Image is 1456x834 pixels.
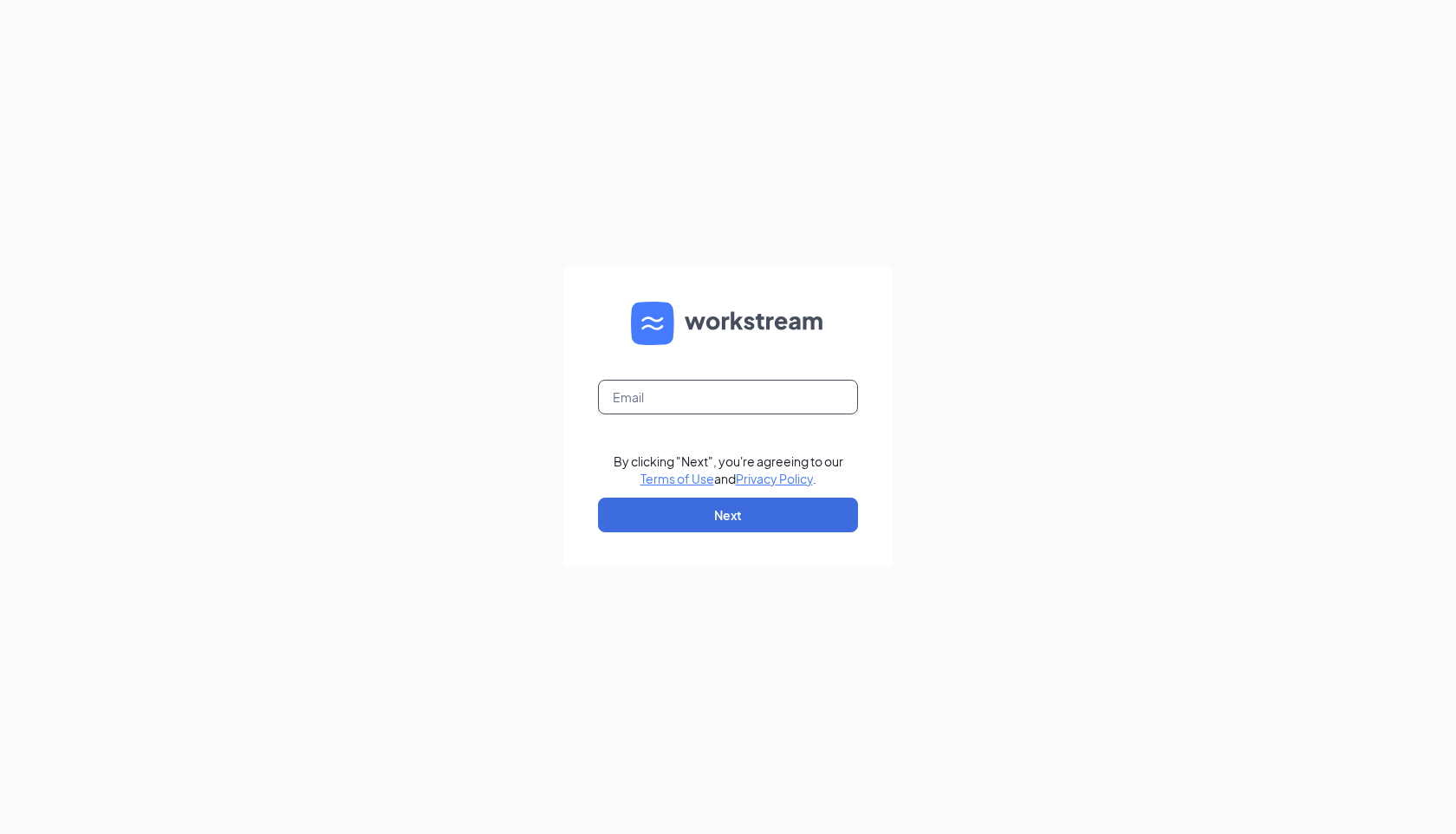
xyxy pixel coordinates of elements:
a: Privacy Policy [736,471,813,486]
input: Email [598,380,858,414]
div: By clicking "Next", you're agreeing to our and . [614,453,843,487]
button: Next [598,498,858,532]
img: WS logo and Workstream text [631,302,825,345]
a: Terms of Use [640,471,714,486]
